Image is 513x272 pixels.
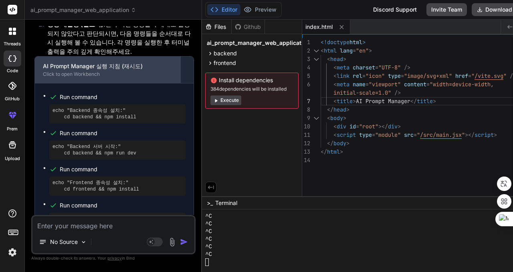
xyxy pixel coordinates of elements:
[394,89,401,96] span: />
[356,123,359,130] span: =
[375,131,401,138] span: "module"
[107,256,122,260] span: privacy
[207,4,240,15] button: Editor
[6,246,19,259] img: settings
[455,72,468,79] span: href
[362,72,366,79] span: =
[333,64,337,71] span: <
[337,81,349,88] span: meta
[321,47,324,54] span: <
[404,72,452,79] span: "image/svg+xml"
[53,144,182,156] pre: echo "Backend 서버 시작:" cd backend && npm run dev
[205,235,212,243] span: ^C
[333,89,391,96] span: initial-scale=1.0"
[404,81,426,88] span: content
[302,148,310,156] div: 13
[366,72,385,79] span: "icon"
[47,20,194,56] p: 만약 이전 명령들이 제대로 실행되지 않았다고 판단되시면, 다음 명령들을 순서대로 다시 실행해 볼 수 있습니다. 각 명령을 실행한 후 터미널 출력을 주의 깊게 확인해주세요.
[333,131,337,138] span: <
[302,38,310,47] div: 1
[346,106,349,113] span: >
[80,239,87,246] img: Pick Models
[302,122,310,131] div: 10
[210,95,241,105] button: Execute
[324,47,337,54] span: html
[353,64,375,71] span: charset
[302,80,310,89] div: 6
[305,23,333,31] span: index.html
[333,72,337,79] span: <
[327,148,340,155] span: html
[340,148,343,155] span: >
[417,97,433,105] span: title
[53,180,182,193] pre: echo "Frontend 종속성 설치:" cd frontend && npm install
[468,72,471,79] span: =
[471,72,475,79] span: "
[60,165,186,173] span: Run command
[362,39,366,46] span: >
[302,63,310,72] div: 4
[302,55,310,63] div: 3
[215,199,237,207] span: Terminal
[321,148,327,155] span: </
[330,114,343,122] span: body
[302,72,310,80] div: 5
[327,140,333,147] span: </
[5,95,20,102] label: GitHub
[343,55,346,63] span: >
[430,81,494,88] span: "width=device-width,
[353,81,366,88] span: name
[333,140,346,147] span: body
[60,93,186,101] span: Run command
[180,238,188,246] img: icon
[349,39,362,46] span: html
[337,72,349,79] span: link
[7,126,18,132] label: prem
[327,55,330,63] span: <
[50,238,78,246] p: No Source
[426,81,430,88] span: =
[168,237,177,247] img: attachment
[388,123,398,130] span: div
[401,72,404,79] span: =
[240,4,280,15] button: Preview
[378,123,388,130] span: ></
[43,62,172,70] div: AI Prompt Manager 실행 지침 (재시도)
[366,81,369,88] span: =
[302,131,310,139] div: 11
[426,3,467,16] button: Invite Team
[333,123,337,130] span: <
[311,114,321,122] div: Click to collapse the range.
[35,57,180,83] button: AI Prompt Manager 실행 지침 (재시도)Click to open Workbench
[414,131,417,138] span: =
[337,97,353,105] span: title
[417,131,420,138] span: "
[210,76,293,84] span: Install dependencies
[369,81,401,88] span: "viewport"
[503,72,507,79] span: "
[205,220,212,228] span: ^C
[346,140,349,147] span: >
[333,97,337,105] span: <
[207,39,310,47] span: ai_prompt_manager_web_application
[356,97,410,105] span: AI Prompt Manager
[337,131,356,138] span: script
[343,114,346,122] span: >
[302,156,310,164] div: 14
[494,131,497,138] span: >
[302,97,310,106] div: 7
[369,47,372,54] span: >
[60,129,186,137] span: Run command
[353,72,362,79] span: rel
[5,155,20,162] label: Upload
[353,47,356,54] span: =
[302,139,310,148] div: 12
[368,3,422,16] div: Discord Support
[410,97,417,105] span: </
[214,59,236,67] span: frontend
[207,199,213,207] span: >_
[359,123,378,130] span: "root"
[398,123,401,130] span: >
[359,131,372,138] span: type
[372,131,375,138] span: =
